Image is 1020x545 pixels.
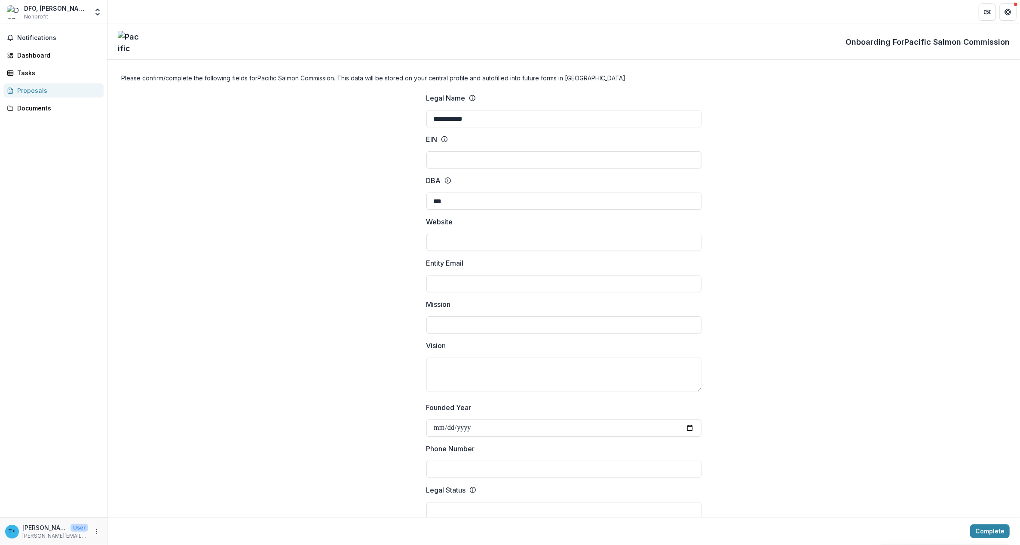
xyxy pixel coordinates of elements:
div: Tasks [17,68,97,77]
p: Founded Year [426,402,472,413]
p: DBA [426,175,441,186]
span: Nonprofit [24,13,48,21]
p: [PERSON_NAME][EMAIL_ADDRESS][DOMAIN_NAME] [22,532,88,540]
div: Dashboard [17,51,97,60]
div: Proposals [17,86,97,95]
a: Documents [3,101,104,115]
p: EIN [426,134,438,144]
div: Documents [17,104,97,113]
span: Notifications [17,34,100,42]
img: DFO, Sidney [7,5,21,19]
p: [PERSON_NAME] <[PERSON_NAME][EMAIL_ADDRESS][DOMAIN_NAME]> [22,523,67,532]
div: DFO, [PERSON_NAME] [24,4,88,13]
button: Open entity switcher [92,3,104,21]
a: Tasks [3,66,104,80]
p: User [70,524,88,532]
p: Vision [426,340,446,351]
img: Pacific Salmon Commission logo [118,31,139,52]
h4: Please confirm/complete the following fields for Pacific Salmon Commission . This data will be st... [121,73,1006,83]
button: Complete [970,524,1010,538]
p: Website [426,217,453,227]
button: Get Help [999,3,1017,21]
button: More [92,527,102,537]
p: Mission [426,299,451,309]
p: Legal Status [426,485,466,495]
a: Dashboard [3,48,104,62]
div: Tom Bird <tom.bird@dfo-mpo.gc.ca> [9,529,16,534]
p: Onboarding For Pacific Salmon Commission [845,36,1010,48]
p: Entity Email [426,258,464,268]
a: Proposals [3,83,104,98]
p: Legal Name [426,93,466,103]
button: Partners [979,3,996,21]
button: Notifications [3,31,104,45]
p: Phone Number [426,444,475,454]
